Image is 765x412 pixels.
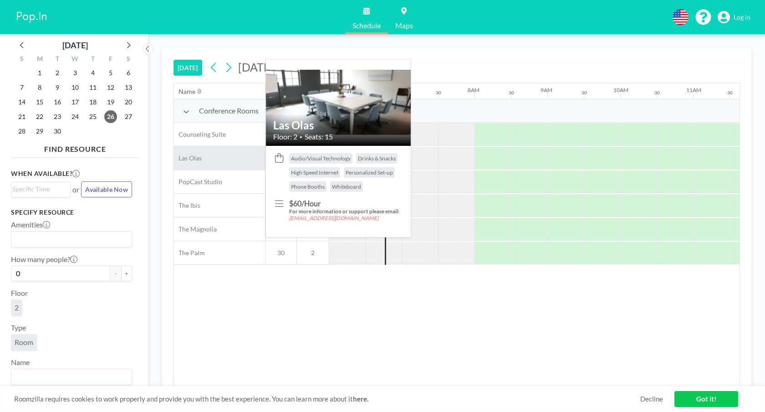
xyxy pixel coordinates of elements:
[62,39,88,51] div: [DATE]
[174,201,200,210] span: The Ibis
[66,54,84,66] div: W
[265,249,296,257] span: 30
[174,154,202,162] span: Las Olas
[11,208,132,216] h3: Specify resource
[174,178,222,186] span: PopCast Studio
[122,110,135,123] span: Saturday, September 27, 2025
[102,54,119,66] div: F
[51,110,64,123] span: Tuesday, September 23, 2025
[266,70,411,135] img: resource-image
[69,81,82,94] span: Wednesday, September 10, 2025
[613,87,628,93] div: 10AM
[104,81,117,94] span: Friday, September 12, 2025
[87,81,99,94] span: Thursday, September 11, 2025
[121,266,132,281] button: +
[174,225,217,233] span: The Magnolia
[289,215,378,221] em: [EMAIL_ADDRESS][DOMAIN_NAME]
[87,96,99,108] span: Thursday, September 18, 2025
[173,60,202,76] button: [DATE]
[178,88,195,96] div: Name
[291,183,325,190] span: Phone Booths
[69,67,82,79] span: Wednesday, September 3, 2025
[509,90,514,96] div: 30
[718,11,750,24] a: Log in
[15,96,28,108] span: Sunday, September 14, 2025
[33,96,46,108] span: Monday, September 15, 2025
[273,132,297,141] span: Floor: 2
[11,182,70,196] div: Search for option
[81,181,132,197] button: Available Now
[436,90,441,96] div: 30
[119,54,137,66] div: S
[727,90,733,96] div: 30
[199,106,259,115] span: Conference Rooms
[654,90,660,96] div: 30
[541,87,552,93] div: 9AM
[122,67,135,79] span: Saturday, September 6, 2025
[51,125,64,138] span: Tuesday, September 30, 2025
[13,54,31,66] div: S
[734,13,750,21] span: Log in
[289,208,403,221] h5: For more information or support please email:
[581,90,587,96] div: 30
[51,67,64,79] span: Tuesday, September 2, 2025
[11,288,28,298] label: Floor
[33,67,46,79] span: Monday, September 1, 2025
[87,110,99,123] span: Thursday, September 25, 2025
[11,141,139,154] h4: FIND RESOURCE
[11,255,77,264] label: How many people?
[104,96,117,108] span: Friday, September 19, 2025
[346,169,393,176] span: Personalized Set-up
[174,249,205,257] span: The Palm
[51,81,64,94] span: Tuesday, September 9, 2025
[353,395,368,403] a: here.
[300,134,302,140] span: •
[51,96,64,108] span: Tuesday, September 16, 2025
[110,266,121,281] button: -
[72,185,79,194] span: or
[15,81,28,94] span: Sunday, September 7, 2025
[33,110,46,123] span: Monday, September 22, 2025
[87,67,99,79] span: Thursday, September 4, 2025
[305,132,333,141] span: Seats: 15
[11,232,132,247] div: Search for option
[14,395,640,403] span: Roomzilla requires cookies to work properly and provide you with the best experience. You can lea...
[674,391,738,407] a: Got it!
[122,81,135,94] span: Saturday, September 13, 2025
[15,338,33,347] span: Room
[85,185,128,193] span: Available Now
[104,110,117,123] span: Friday, September 26, 2025
[238,60,274,74] span: [DATE]
[358,155,396,162] span: Drinks & Snacks
[273,118,403,132] h2: Las Olas
[12,371,127,383] input: Search for option
[395,22,413,29] span: Maps
[640,395,663,403] a: Decline
[352,22,381,29] span: Schedule
[291,169,338,176] span: High Speed Internet
[11,358,30,367] label: Name
[33,81,46,94] span: Monday, September 8, 2025
[49,54,66,66] div: T
[122,96,135,108] span: Saturday, September 20, 2025
[69,110,82,123] span: Wednesday, September 24, 2025
[289,199,403,208] h3: $60/Hour
[15,8,49,26] img: organization-logo
[686,87,701,93] div: 11AM
[31,54,49,66] div: M
[69,96,82,108] span: Wednesday, September 17, 2025
[468,87,479,93] div: 8AM
[15,303,19,312] span: 2
[104,67,117,79] span: Friday, September 5, 2025
[291,155,351,162] span: Audio/Visual Technology
[84,54,102,66] div: T
[33,125,46,138] span: Monday, September 29, 2025
[15,110,28,123] span: Sunday, September 21, 2025
[332,183,361,190] span: Whiteboard
[11,323,26,332] label: Type
[297,249,329,257] span: 2
[12,233,127,245] input: Search for option
[12,184,65,194] input: Search for option
[11,220,50,229] label: Amenities
[11,369,132,385] div: Search for option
